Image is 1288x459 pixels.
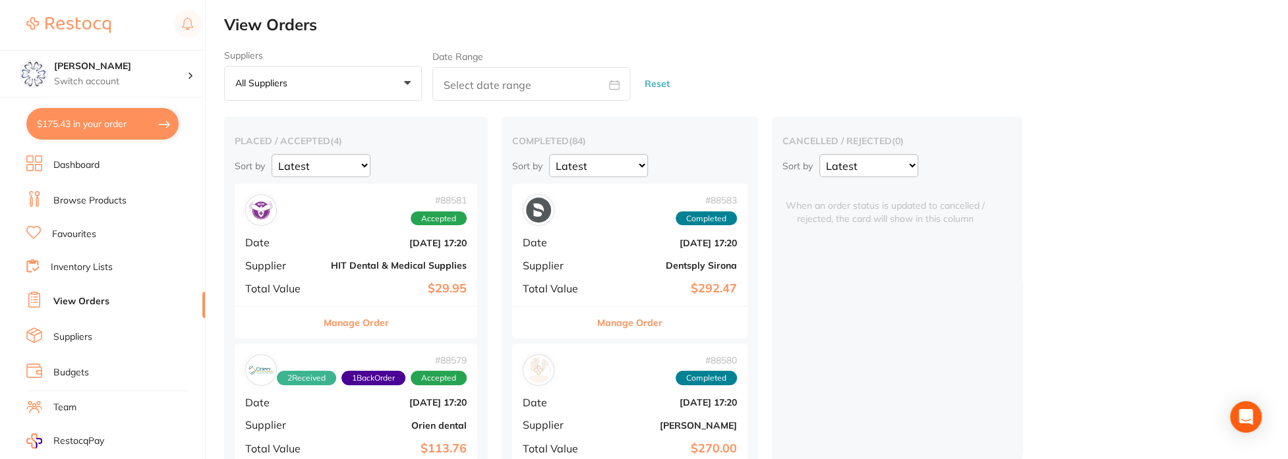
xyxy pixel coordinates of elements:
button: Manage Order [324,307,389,338]
span: Accepted [411,211,467,226]
b: Orien dental [326,420,467,431]
span: RestocqPay [53,435,104,448]
button: Reset [641,67,674,101]
b: [DATE] 17:20 [326,238,467,248]
span: Date [523,396,591,408]
b: [DATE] 17:20 [326,397,467,408]
span: # 88579 [277,355,467,365]
a: Team [53,401,76,414]
h2: completed ( 84 ) [512,135,747,147]
p: All suppliers [235,77,293,89]
h2: cancelled / rejected ( 0 ) [782,135,1012,147]
button: All suppliers [224,66,422,101]
div: HIT Dental & Medical Supplies#88581AcceptedDate[DATE] 17:20SupplierHIT Dental & Medical SuppliesT... [235,184,477,338]
h2: View Orders [224,16,1288,34]
span: Supplier [523,419,591,431]
span: Date [523,236,591,248]
a: Dashboard [53,159,100,172]
b: HIT Dental & Medical Supplies [326,260,467,271]
span: Date [245,396,316,408]
span: Supplier [245,419,316,431]
div: Open Intercom Messenger [1230,401,1262,433]
a: Favourites [52,228,96,241]
span: # 88583 [676,195,737,205]
h4: Eumundi Dental [54,60,187,73]
span: Supplier [523,259,591,271]
img: Henry Schein Halas [526,358,551,383]
h2: placed / accepted ( 4 ) [235,135,477,147]
img: Orien dental [249,358,274,383]
label: Suppliers [224,50,422,61]
button: $175.43 in your order [26,108,179,140]
b: [DATE] 17:20 [601,238,737,248]
a: Restocq Logo [26,10,111,40]
a: View Orders [53,295,109,308]
span: # 88581 [411,195,467,205]
span: Accepted [411,371,467,385]
a: Inventory Lists [51,261,113,274]
a: Budgets [53,366,89,379]
span: Total Value [523,283,591,294]
span: Date [245,236,316,248]
p: Switch account [54,75,187,88]
img: Dentsply Sirona [526,198,551,223]
b: [DATE] 17:20 [601,397,737,408]
img: Restocq Logo [26,17,111,33]
span: Total Value [523,443,591,454]
img: HIT Dental & Medical Supplies [249,198,274,223]
span: When an order status is updated to cancelled / rejected, the card will show in this column [782,184,988,225]
span: Total Value [245,443,316,454]
p: Sort by [235,160,265,172]
button: Manage Order [597,307,662,338]
b: Dentsply Sirona [601,260,737,271]
b: [PERSON_NAME] [601,420,737,431]
img: Eumundi Dental [20,61,47,87]
b: $292.47 [601,282,737,296]
label: Date Range [432,51,483,62]
p: Sort by [512,160,542,172]
a: Suppliers [53,331,92,344]
span: Supplier [245,259,316,271]
span: Completed [676,211,737,226]
a: Browse Products [53,194,127,207]
img: RestocqPay [26,433,42,448]
input: Select date range [432,67,630,101]
b: $270.00 [601,442,737,456]
b: $113.76 [326,442,467,456]
span: Total Value [245,283,316,294]
p: Sort by [782,160,813,172]
span: Back orders [341,371,405,385]
span: Received [277,371,336,385]
a: RestocqPay [26,433,104,448]
span: # 88580 [676,355,737,365]
b: $29.95 [326,282,467,296]
span: Completed [676,371,737,385]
